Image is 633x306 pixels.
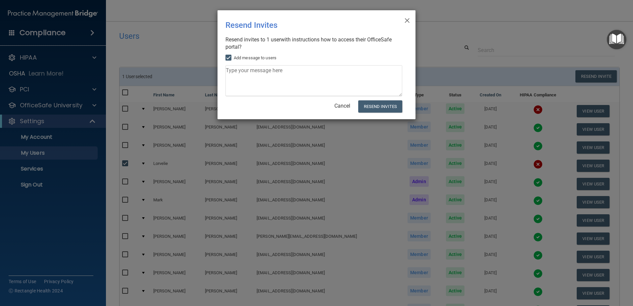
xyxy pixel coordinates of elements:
[225,55,233,61] input: Add message to users
[358,100,402,113] button: Resend Invites
[607,30,626,49] button: Open Resource Center
[225,36,402,51] div: Resend invites to 1 user with instructions how to access their OfficeSafe portal?
[225,16,380,35] div: Resend Invites
[404,13,410,26] span: ×
[225,54,276,62] label: Add message to users
[334,103,350,109] a: Cancel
